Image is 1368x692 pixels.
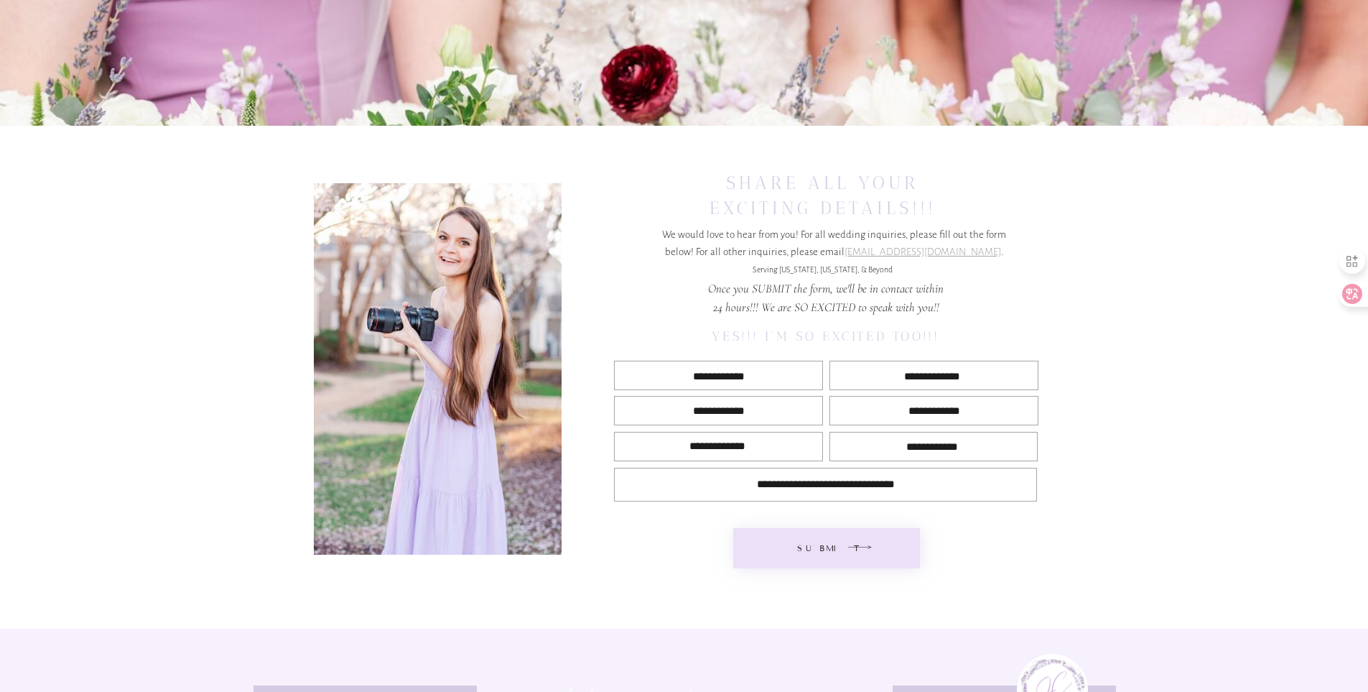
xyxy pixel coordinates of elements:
[648,226,1020,300] p: We would love to hear from you! For all wedding inquiries, please fill out the form below! For al...
[844,246,1001,257] a: [EMAIL_ADDRESS][DOMAIN_NAME]
[708,280,944,311] p: Once you SUBMIT the form, we'll be in contact within 24 hours!!! We are SO EXCITED to speak with ...
[723,263,923,276] p: Serving [US_STATE], [US_STATE], & Beyond
[797,543,834,553] a: submit
[684,170,962,222] h2: share all your exciting details!!!
[687,328,964,346] h2: Yes!!! I'm so excited too!!!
